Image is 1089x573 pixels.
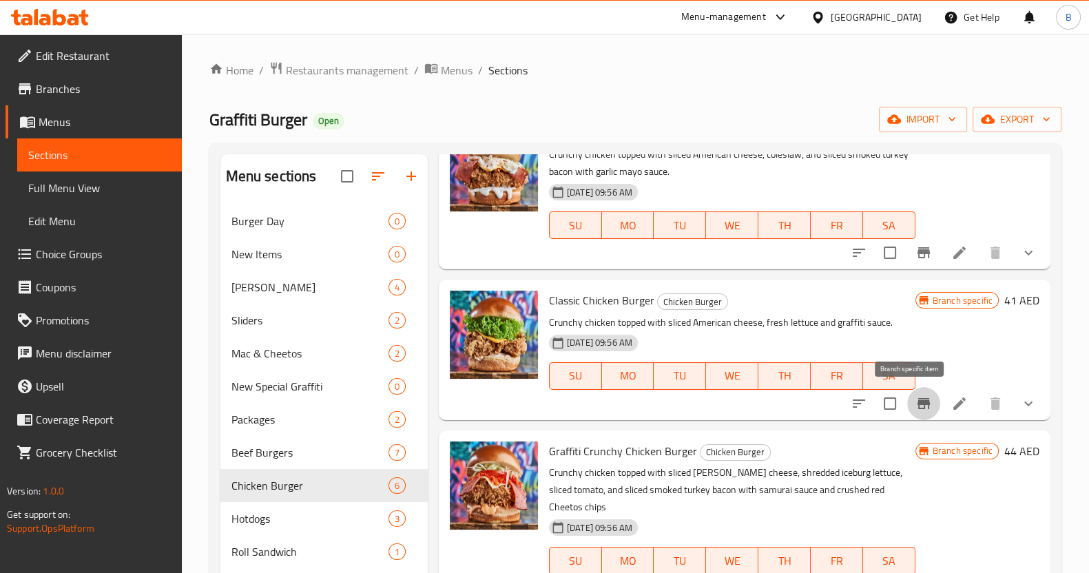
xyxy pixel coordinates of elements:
[561,186,638,199] span: [DATE] 09:56 AM
[388,444,406,461] div: items
[907,236,940,269] button: Branch-specific-item
[36,48,171,64] span: Edit Restaurant
[700,444,771,461] div: Chicken Burger
[951,395,968,412] a: Edit menu item
[28,147,171,163] span: Sections
[549,464,915,516] p: Crunchy chicken topped with sliced [PERSON_NAME] cheese, shredded iceburg lettuce, sliced tomato,...
[951,244,968,261] a: Edit menu item
[28,180,171,196] span: Full Menu View
[36,411,171,428] span: Coverage Report
[231,213,388,229] span: Burger Day
[388,477,406,494] div: items
[608,216,649,236] span: MO
[36,279,171,295] span: Coupons
[231,246,388,262] span: New Items
[561,521,638,534] span: [DATE] 09:56 AM
[7,519,94,537] a: Support.OpsPlatform
[259,62,264,79] li: /
[549,362,602,390] button: SU
[706,362,758,390] button: WE
[811,362,863,390] button: FR
[984,111,1050,128] span: export
[209,61,1061,79] nav: breadcrumb
[875,389,904,418] span: Select to update
[450,291,538,379] img: Classic Chicken Burger
[6,370,182,403] a: Upsell
[231,279,388,295] div: Rizo Rice
[424,61,473,79] a: Menus
[209,104,307,135] span: Graffiti Burger
[6,39,182,72] a: Edit Restaurant
[561,336,638,349] span: [DATE] 09:56 AM
[659,551,701,571] span: TU
[6,105,182,138] a: Menus
[231,510,388,527] span: Hotdogs
[220,502,428,535] div: Hotdogs3
[231,312,388,329] span: Sliders
[890,111,956,128] span: import
[220,535,428,568] div: Roll Sandwich1
[441,62,473,79] span: Menus
[1020,244,1037,261] svg: Show Choices
[36,345,171,362] span: Menu disclaimer
[388,312,406,329] div: items
[389,248,405,261] span: 0
[701,444,770,460] span: Chicken Burger
[875,238,904,267] span: Select to update
[388,213,406,229] div: items
[681,9,766,25] div: Menu-management
[388,345,406,362] div: items
[1012,236,1045,269] button: show more
[973,107,1061,132] button: export
[231,543,388,560] span: Roll Sandwich
[388,279,406,295] div: items
[1004,441,1039,461] h6: 44 AED
[764,216,805,236] span: TH
[657,293,728,310] div: Chicken Burger
[549,211,602,239] button: SU
[764,366,805,386] span: TH
[555,551,597,571] span: SU
[17,138,182,171] a: Sections
[220,337,428,370] div: Mac & Cheetos2
[231,477,388,494] span: Chicken Burger
[36,246,171,262] span: Choice Groups
[389,512,405,525] span: 3
[712,551,753,571] span: WE
[220,238,428,271] div: New Items0
[388,246,406,262] div: items
[39,114,171,130] span: Menus
[6,337,182,370] a: Menu disclaimer
[231,444,388,461] span: Beef Burgers
[43,482,64,500] span: 1.0.0
[842,236,875,269] button: sort-choices
[389,413,405,426] span: 2
[1004,291,1039,310] h6: 41 AED
[220,271,428,304] div: [PERSON_NAME]4
[608,366,649,386] span: MO
[231,378,388,395] div: New Special Graffiti
[6,436,182,469] a: Grocery Checklist
[389,479,405,492] span: 6
[231,279,388,295] span: [PERSON_NAME]
[28,213,171,229] span: Edit Menu
[6,403,182,436] a: Coverage Report
[706,211,758,239] button: WE
[231,345,388,362] span: Mac & Cheetos
[758,362,811,390] button: TH
[712,366,753,386] span: WE
[602,211,654,239] button: MO
[389,347,405,360] span: 2
[7,506,70,523] span: Get support on:
[395,160,428,193] button: Add section
[313,113,344,129] div: Open
[816,366,858,386] span: FR
[549,290,654,311] span: Classic Chicken Burger
[869,551,910,571] span: SA
[220,469,428,502] div: Chicken Burger6
[478,62,483,79] li: /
